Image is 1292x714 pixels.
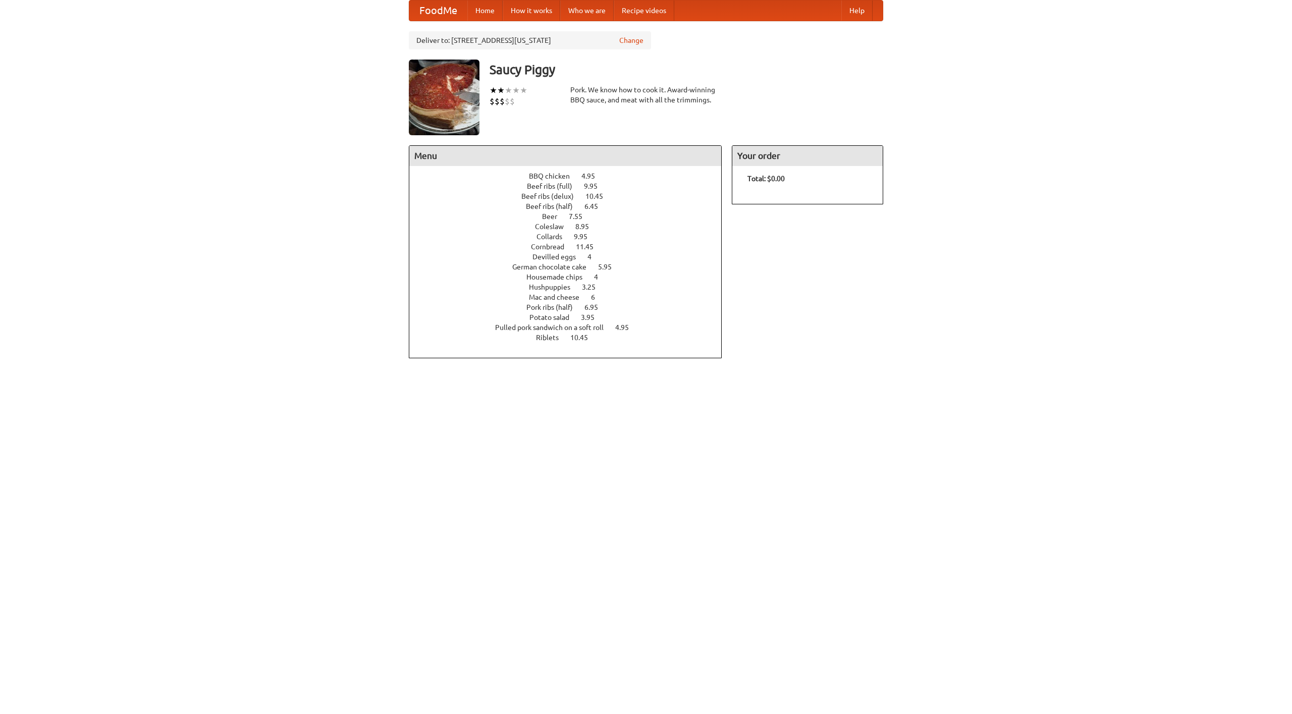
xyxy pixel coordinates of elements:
a: Riblets 10.45 [536,334,607,342]
a: BBQ chicken 4.95 [529,172,614,180]
b: Total: $0.00 [747,175,785,183]
span: 4.95 [581,172,605,180]
span: 6 [591,293,605,301]
li: $ [495,96,500,107]
span: Riblets [536,334,569,342]
span: 6.95 [584,303,608,311]
span: 3.25 [582,283,606,291]
a: How it works [503,1,560,21]
a: Beef ribs (delux) 10.45 [521,192,622,200]
a: Hushpuppies 3.25 [529,283,614,291]
a: Collards 9.95 [536,233,606,241]
span: Potato salad [529,313,579,321]
span: Housemade chips [526,273,593,281]
h4: Your order [732,146,883,166]
li: $ [505,96,510,107]
a: Pork ribs (half) 6.95 [526,303,617,311]
span: BBQ chicken [529,172,580,180]
span: German chocolate cake [512,263,597,271]
div: Deliver to: [STREET_ADDRESS][US_STATE] [409,31,651,49]
span: Beer [542,212,567,221]
span: Cornbread [531,243,574,251]
h4: Menu [409,146,721,166]
li: $ [490,96,495,107]
span: Beef ribs (delux) [521,192,584,200]
span: 6.45 [584,202,608,210]
li: $ [500,96,505,107]
span: 10.45 [585,192,613,200]
a: Pulled pork sandwich on a soft roll 4.95 [495,323,648,332]
span: 11.45 [576,243,604,251]
h3: Saucy Piggy [490,60,883,80]
span: 9.95 [584,182,608,190]
span: Beef ribs (half) [526,202,583,210]
img: angular.jpg [409,60,479,135]
a: Beef ribs (half) 6.45 [526,202,617,210]
span: 3.95 [581,313,605,321]
a: Beef ribs (full) 9.95 [527,182,616,190]
a: Cornbread 11.45 [531,243,612,251]
span: Coleslaw [535,223,574,231]
li: ★ [512,85,520,96]
span: 7.55 [569,212,593,221]
a: Potato salad 3.95 [529,313,613,321]
a: Devilled eggs 4 [532,253,610,261]
span: Hushpuppies [529,283,580,291]
li: ★ [490,85,497,96]
span: 10.45 [570,334,598,342]
a: Mac and cheese 6 [529,293,614,301]
span: 8.95 [575,223,599,231]
a: German chocolate cake 5.95 [512,263,630,271]
span: 4.95 [615,323,639,332]
li: ★ [505,85,512,96]
a: Coleslaw 8.95 [535,223,608,231]
span: Devilled eggs [532,253,586,261]
a: FoodMe [409,1,467,21]
a: Home [467,1,503,21]
span: Mac and cheese [529,293,589,301]
li: ★ [520,85,527,96]
li: $ [510,96,515,107]
a: Recipe videos [614,1,674,21]
span: 5.95 [598,263,622,271]
span: 4 [594,273,608,281]
a: Who we are [560,1,614,21]
span: Beef ribs (full) [527,182,582,190]
span: 9.95 [574,233,598,241]
span: 4 [587,253,602,261]
a: Beer 7.55 [542,212,601,221]
a: Help [841,1,873,21]
a: Housemade chips 4 [526,273,617,281]
li: ★ [497,85,505,96]
div: Pork. We know how to cook it. Award-winning BBQ sauce, and meat with all the trimmings. [570,85,722,105]
span: Pulled pork sandwich on a soft roll [495,323,614,332]
span: Collards [536,233,572,241]
a: Change [619,35,643,45]
span: Pork ribs (half) [526,303,583,311]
